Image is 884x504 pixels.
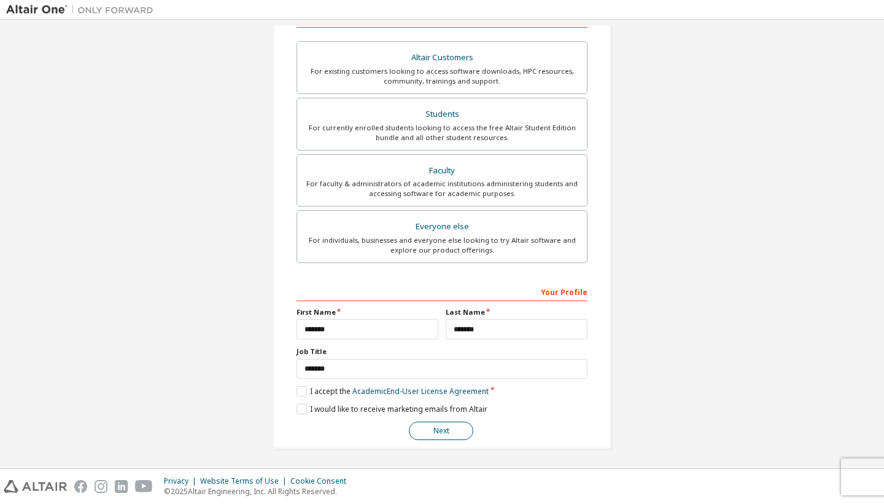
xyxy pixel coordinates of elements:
img: altair_logo.svg [4,480,67,493]
div: Cookie Consent [290,476,354,486]
img: Altair One [6,4,160,16]
label: First Name [297,307,438,317]
label: I would like to receive marketing emails from Altair [297,404,487,414]
img: youtube.svg [135,480,153,493]
img: instagram.svg [95,480,107,493]
div: Privacy [164,476,200,486]
div: For faculty & administrators of academic institutions administering students and accessing softwa... [304,179,580,199]
div: For individuals, businesses and everyone else looking to try Altair software and explore our prod... [304,235,580,255]
div: Altair Customers [304,49,580,66]
a: Academic End-User License Agreement [352,386,489,396]
label: I accept the [297,386,489,396]
div: Faculty [304,162,580,179]
div: Everyone else [304,218,580,235]
label: Last Name [446,307,587,317]
div: Website Terms of Use [200,476,290,486]
div: For existing customers looking to access software downloads, HPC resources, community, trainings ... [304,66,580,86]
img: facebook.svg [74,480,87,493]
p: © 2025 Altair Engineering, Inc. All Rights Reserved. [164,486,354,497]
div: For currently enrolled students looking to access the free Altair Student Edition bundle and all ... [304,123,580,143]
div: Your Profile [297,282,587,301]
button: Next [409,422,473,440]
label: Job Title [297,347,587,356]
div: Students [304,106,580,123]
img: linkedin.svg [115,480,128,493]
